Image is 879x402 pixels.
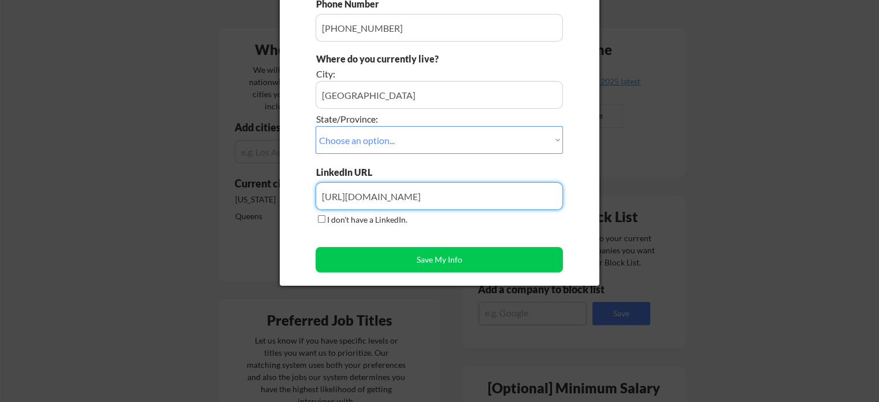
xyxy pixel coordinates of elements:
label: I don't have a LinkedIn. [327,215,407,224]
div: Where do you currently live? [316,53,498,65]
div: State/Province: [316,113,498,126]
div: City: [316,68,498,80]
input: Type here... [316,182,563,210]
input: Type here... [316,14,563,42]
input: e.g. Los Angeles [316,81,563,109]
button: Save My Info [316,247,563,272]
div: LinkedIn URL [316,166,402,179]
